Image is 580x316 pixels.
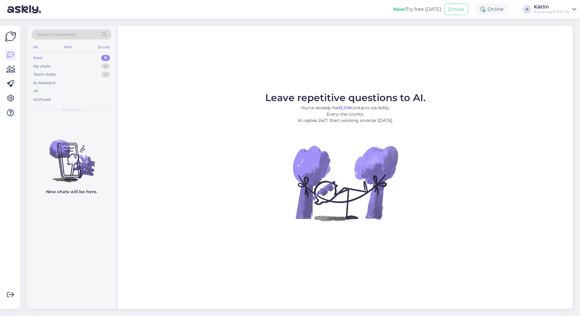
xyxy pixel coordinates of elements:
div: 0 [101,63,110,69]
img: Askly Logo [5,31,16,42]
div: 4 [101,72,110,78]
div: Socials [96,43,111,51]
div: All [33,88,38,94]
a: KätlinKarupoeg Puhh OÜ [534,5,576,14]
p: You’ve already had contacts via Askly. Every one counts. AI replies 24/7. Start working smarter [... [265,105,426,124]
b: 3,018 [340,105,351,110]
b: New! [393,6,406,12]
div: Karupoeg Puhh OÜ [534,9,570,14]
div: Team chats [33,72,56,78]
div: 0 [101,55,110,61]
img: No Chat active [291,129,400,237]
p: New chats will be here. [46,189,97,195]
div: Kätlin [534,5,570,9]
div: K [523,5,531,14]
div: Try free [DATE]: [393,6,442,13]
div: Web [63,43,73,51]
div: New [33,55,43,61]
div: My chats [33,63,50,69]
button: Emails [444,4,468,15]
span: Search customers [37,31,76,38]
span: Leave repetitive questions to AI. [265,92,426,104]
div: Archived [33,97,51,103]
div: All [32,43,39,51]
div: AI Assistant [33,80,56,86]
span: New chats [62,107,81,113]
div: Online [475,4,508,15]
img: No chats [27,129,116,183]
